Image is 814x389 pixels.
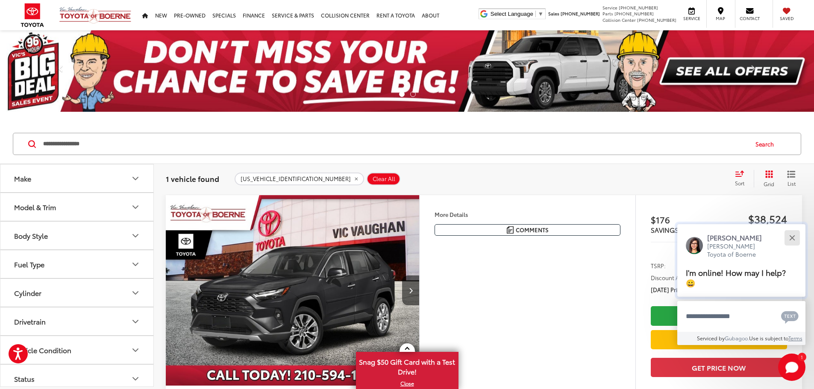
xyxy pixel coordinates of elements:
div: Drivetrain [14,317,46,325]
div: Cylinder [14,289,41,297]
svg: Text [781,310,799,324]
button: Vehicle ConditionVehicle Condition [0,336,154,364]
button: Close [783,228,801,247]
input: Search by Make, Model, or Keyword [42,134,747,154]
button: remove 2T3Y1RFV3SC307279 [235,173,364,185]
span: Parts [602,10,613,17]
p: [PERSON_NAME] [707,233,770,242]
div: Drivetrain [130,316,141,327]
img: Comments [507,226,514,234]
div: Body Style [130,231,141,241]
button: DrivetrainDrivetrain [0,307,154,335]
span: [PHONE_NUMBER] [614,10,654,17]
div: Status [14,374,35,383]
span: Grid [764,180,774,187]
span: Saved [777,15,796,21]
span: ▼ [538,11,544,17]
button: Get Price Now [651,358,787,377]
span: Serviced by [697,334,725,342]
span: I'm online! How may I help? 😀 [686,266,786,288]
button: Grid View [754,170,781,187]
button: Chat with SMS [779,307,801,326]
p: [PERSON_NAME] Toyota of Boerne [707,242,770,259]
a: Terms [788,334,802,342]
button: Clear All [367,173,400,185]
span: Select Language [491,11,533,17]
button: Comments [435,224,620,236]
span: Snag $50 Gift Card with a Test Drive! [357,353,458,379]
span: TSRP: [651,261,666,270]
button: Next image [402,275,419,305]
div: Model & Trim [14,203,56,211]
img: 2025 Toyota RAV4 Limited [165,195,420,386]
span: [PHONE_NUMBER] [619,4,658,11]
span: [US_VEHICLE_IDENTIFICATION_NUMBER] [241,175,351,182]
div: Cylinder [130,288,141,298]
span: Collision Center [602,17,636,23]
button: Toggle Chat Window [778,354,805,381]
a: Select Language​ [491,11,544,17]
div: Vehicle Condition [130,345,141,355]
span: $176 [651,213,719,226]
button: CylinderCylinder [0,279,154,307]
button: Model & TrimModel & Trim [0,193,154,221]
button: MakeMake [0,164,154,192]
span: Use is subject to [749,334,788,342]
img: Vic Vaughan Toyota of Boerne [59,6,132,24]
span: Sales [548,10,559,17]
span: Service [602,4,617,11]
a: 2025 Toyota RAV4 Limited2025 Toyota RAV4 Limited2025 Toyota RAV4 Limited2025 Toyota RAV4 Limited [165,195,420,386]
svg: Start Chat [778,354,805,381]
div: Fuel Type [14,260,44,268]
div: Make [130,173,141,184]
textarea: Type your message [677,301,805,332]
span: Discount Amount: [651,273,699,282]
span: 1 [801,355,803,359]
a: Gubagoo. [725,334,749,342]
span: SAVINGS [651,225,679,234]
div: Vehicle Condition [14,346,71,354]
div: 2025 Toyota RAV4 Limited 0 [165,195,420,386]
span: List [787,180,796,187]
button: Select sort value [731,170,754,187]
a: Value Your Trade [651,330,787,349]
a: Check Availability [651,306,787,325]
span: Map [711,15,730,21]
span: $38,524 [719,212,787,225]
div: Close[PERSON_NAME][PERSON_NAME] Toyota of BoerneI'm online! How may I help? 😀Type your messageCha... [677,224,805,345]
span: Contact [740,15,760,21]
div: Status [130,374,141,384]
span: Service [682,15,701,21]
button: Fuel TypeFuel Type [0,250,154,278]
div: Make [14,174,31,182]
div: Model & Trim [130,202,141,212]
div: Fuel Type [130,259,141,269]
h4: More Details [435,211,620,217]
span: [PHONE_NUMBER] [561,10,600,17]
span: Comments [516,226,549,234]
span: Sort [735,179,744,187]
span: 1 vehicle found [166,173,219,184]
button: Body StyleBody Style [0,222,154,249]
span: [DATE] Price: [651,285,685,294]
div: Body Style [14,231,48,240]
span: [PHONE_NUMBER] [637,17,676,23]
button: List View [781,170,802,187]
button: Search [747,133,786,155]
span: Clear All [373,175,395,182]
